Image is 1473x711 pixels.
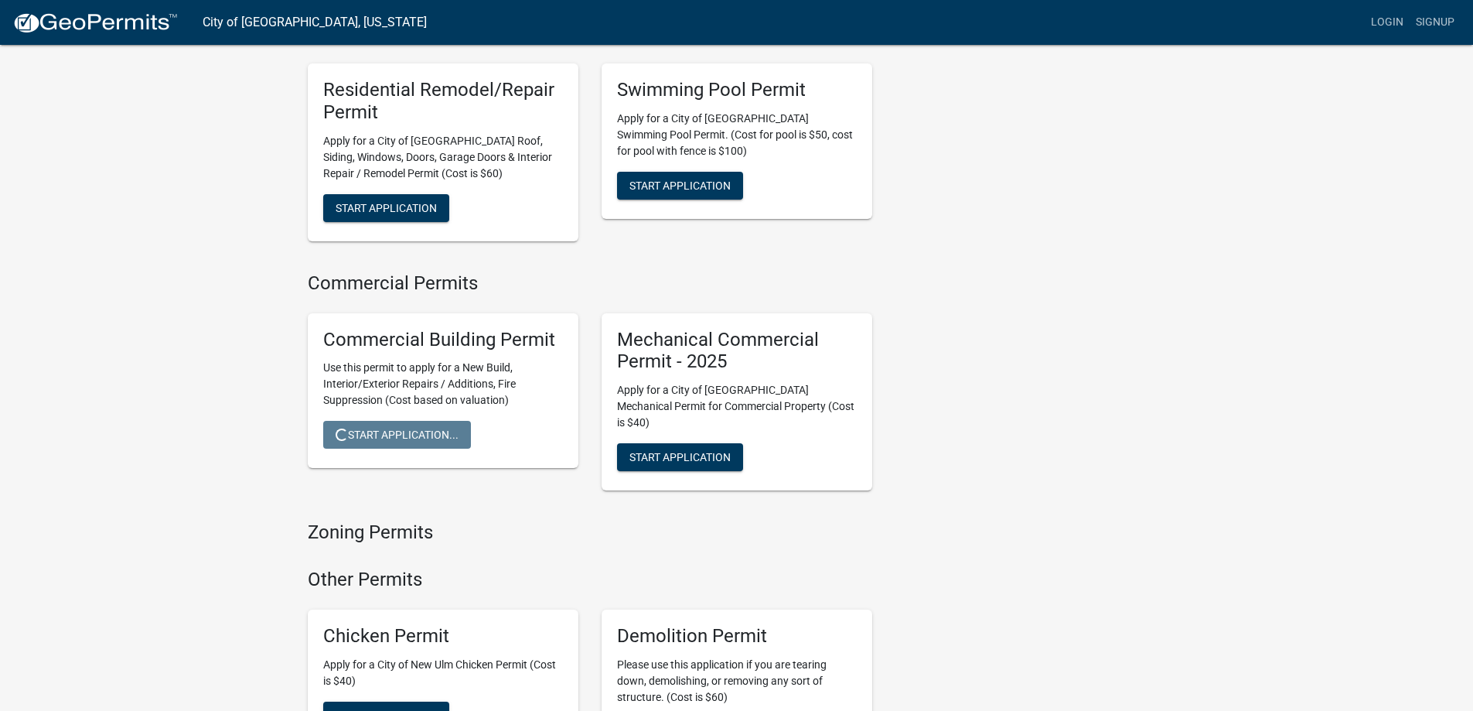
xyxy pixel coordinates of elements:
[323,79,563,124] h5: Residential Remodel/Repair Permit
[617,657,857,706] p: Please use this application if you are tearing down, demolishing, or removing any sort of structu...
[323,360,563,408] p: Use this permit to apply for a New Build, Interior/Exterior Repairs / Additions, Fire Suppression...
[617,625,857,648] h5: Demolition Permit
[323,657,563,689] p: Apply for a City of New Ulm Chicken Permit (Cost is $40)
[336,429,459,441] span: Start Application...
[617,111,857,159] p: Apply for a City of [GEOGRAPHIC_DATA] Swimming Pool Permit. (Cost for pool is $50, cost for pool ...
[629,179,731,191] span: Start Application
[323,329,563,351] h5: Commercial Building Permit
[323,194,449,222] button: Start Application
[617,172,743,200] button: Start Application
[617,382,857,431] p: Apply for a City of [GEOGRAPHIC_DATA] Mechanical Permit for Commercial Property (Cost is $40)
[308,272,872,295] h4: Commercial Permits
[1410,8,1461,37] a: Signup
[629,451,731,463] span: Start Application
[336,201,437,214] span: Start Application
[1365,8,1410,37] a: Login
[323,133,563,182] p: Apply for a City of [GEOGRAPHIC_DATA] Roof, Siding, Windows, Doors, Garage Doors & Interior Repai...
[617,79,857,101] h5: Swimming Pool Permit
[203,9,427,36] a: City of [GEOGRAPHIC_DATA], [US_STATE]
[617,329,857,374] h5: Mechanical Commercial Permit - 2025
[308,569,872,591] h4: Other Permits
[323,625,563,648] h5: Chicken Permit
[308,521,872,544] h4: Zoning Permits
[323,421,471,449] button: Start Application...
[617,443,743,471] button: Start Application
